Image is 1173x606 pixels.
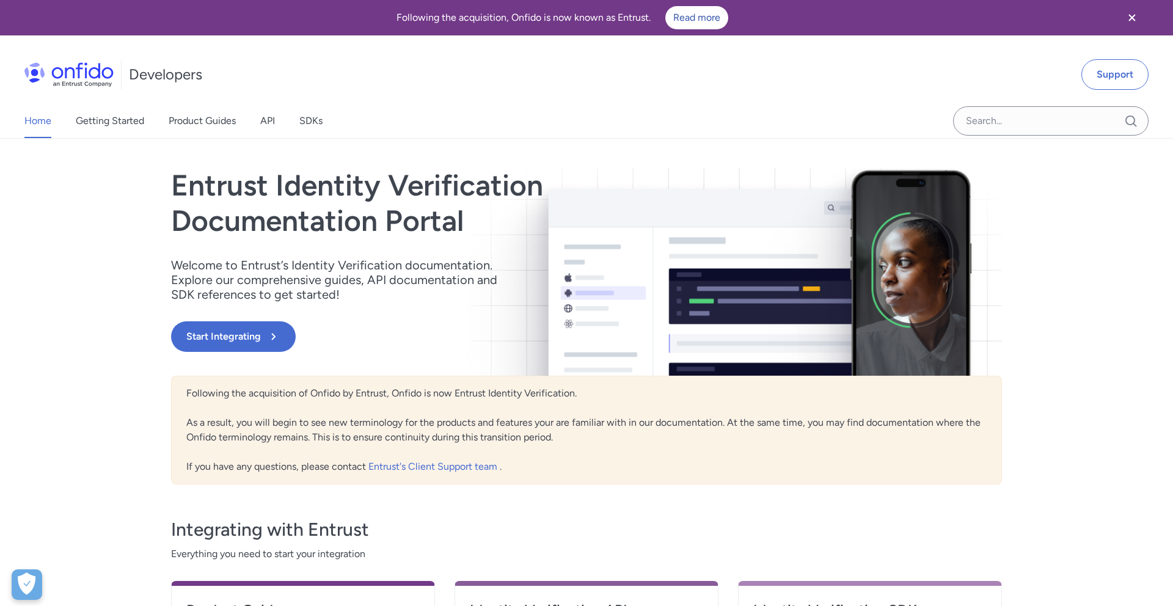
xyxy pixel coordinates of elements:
[171,321,753,352] a: Start Integrating
[171,321,296,352] button: Start Integrating
[665,6,728,29] a: Read more
[24,104,51,138] a: Home
[1109,2,1155,33] button: Close banner
[129,65,202,84] h1: Developers
[171,258,513,302] p: Welcome to Entrust’s Identity Verification documentation. Explore our comprehensive guides, API d...
[299,104,323,138] a: SDKs
[171,376,1002,484] div: Following the acquisition of Onfido by Entrust, Onfido is now Entrust Identity Verification. As a...
[76,104,144,138] a: Getting Started
[169,104,236,138] a: Product Guides
[1081,59,1149,90] a: Support
[368,461,500,472] a: Entrust's Client Support team
[12,569,42,600] button: Open Preferences
[171,517,1002,542] h3: Integrating with Entrust
[1125,10,1139,25] svg: Close banner
[15,6,1109,29] div: Following the acquisition, Onfido is now known as Entrust.
[171,168,753,238] h1: Entrust Identity Verification Documentation Portal
[260,104,275,138] a: API
[24,62,114,87] img: Onfido Logo
[171,547,1002,561] span: Everything you need to start your integration
[12,569,42,600] div: Cookie Preferences
[953,106,1149,136] input: Onfido search input field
